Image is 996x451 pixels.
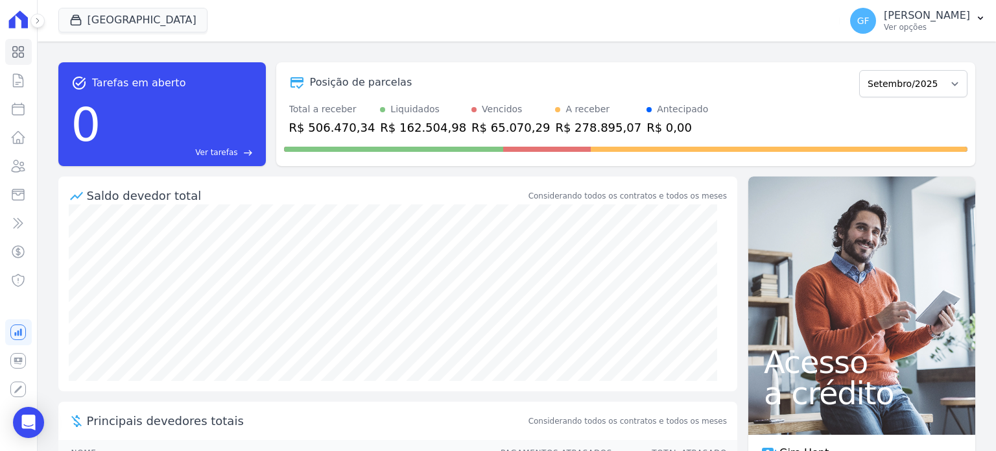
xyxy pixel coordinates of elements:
span: Ver tarefas [195,147,237,158]
button: [GEOGRAPHIC_DATA] [58,8,207,32]
span: task_alt [71,75,87,91]
span: Acesso [764,347,960,378]
span: Principais devedores totais [87,412,526,430]
span: GF [857,16,870,25]
div: Open Intercom Messenger [13,407,44,438]
div: R$ 278.895,07 [555,119,641,136]
div: 0 [71,91,101,158]
div: Considerando todos os contratos e todos os meses [528,190,727,202]
div: R$ 506.470,34 [289,119,375,136]
button: GF [PERSON_NAME] Ver opções [840,3,996,39]
span: Considerando todos os contratos e todos os meses [528,415,727,427]
div: Vencidos [482,103,522,116]
div: Saldo devedor total [87,187,526,204]
p: Ver opções [884,22,970,32]
span: a crédito [764,378,960,409]
a: Ver tarefas east [106,147,252,158]
div: Liquidados [390,103,440,116]
div: Posição de parcelas [310,75,412,90]
span: east [243,148,253,158]
div: R$ 162.504,98 [380,119,466,136]
div: Antecipado [657,103,708,116]
div: Total a receber [289,103,375,116]
p: [PERSON_NAME] [884,9,970,22]
span: Tarefas em aberto [92,75,186,91]
div: R$ 65.070,29 [471,119,550,136]
div: R$ 0,00 [646,119,708,136]
div: A receber [565,103,610,116]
